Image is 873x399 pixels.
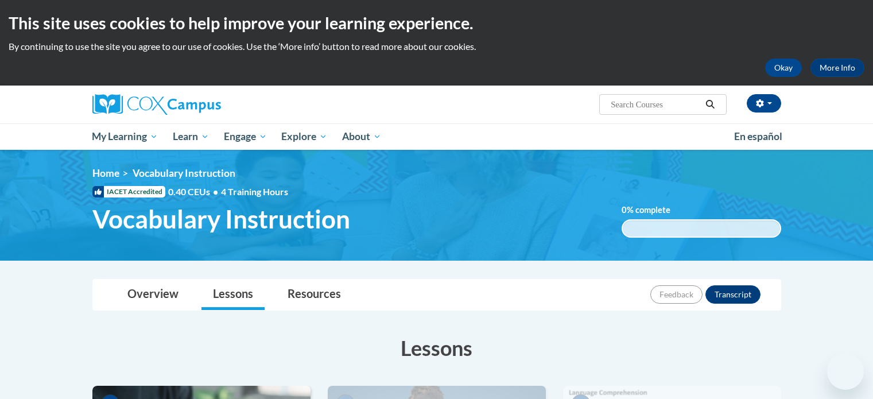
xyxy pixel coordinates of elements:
[224,130,267,144] span: Engage
[734,130,782,142] span: En español
[85,123,166,150] a: My Learning
[827,353,864,390] iframe: Button to launch messaging window
[650,285,703,304] button: Feedback
[281,130,327,144] span: Explore
[213,186,218,197] span: •
[610,98,701,111] input: Search Courses
[92,186,165,197] span: IACET Accredited
[810,59,864,77] a: More Info
[276,280,352,310] a: Resources
[335,123,389,150] a: About
[133,167,235,179] span: Vocabulary Instruction
[92,94,311,115] a: Cox Campus
[701,98,719,111] button: Search
[727,125,790,149] a: En español
[92,334,781,362] h3: Lessons
[765,59,802,77] button: Okay
[747,94,781,113] button: Account Settings
[216,123,274,150] a: Engage
[342,130,381,144] span: About
[622,204,688,216] label: % complete
[274,123,335,150] a: Explore
[705,285,761,304] button: Transcript
[92,94,221,115] img: Cox Campus
[622,205,627,215] span: 0
[92,167,119,179] a: Home
[201,280,265,310] a: Lessons
[165,123,216,150] a: Learn
[9,11,864,34] h2: This site uses cookies to help improve your learning experience.
[221,186,288,197] span: 4 Training Hours
[75,123,798,150] div: Main menu
[173,130,209,144] span: Learn
[9,40,864,53] p: By continuing to use the site you agree to our use of cookies. Use the ‘More info’ button to read...
[168,185,221,198] span: 0.40 CEUs
[92,204,350,234] span: Vocabulary Instruction
[92,130,158,144] span: My Learning
[116,280,190,310] a: Overview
